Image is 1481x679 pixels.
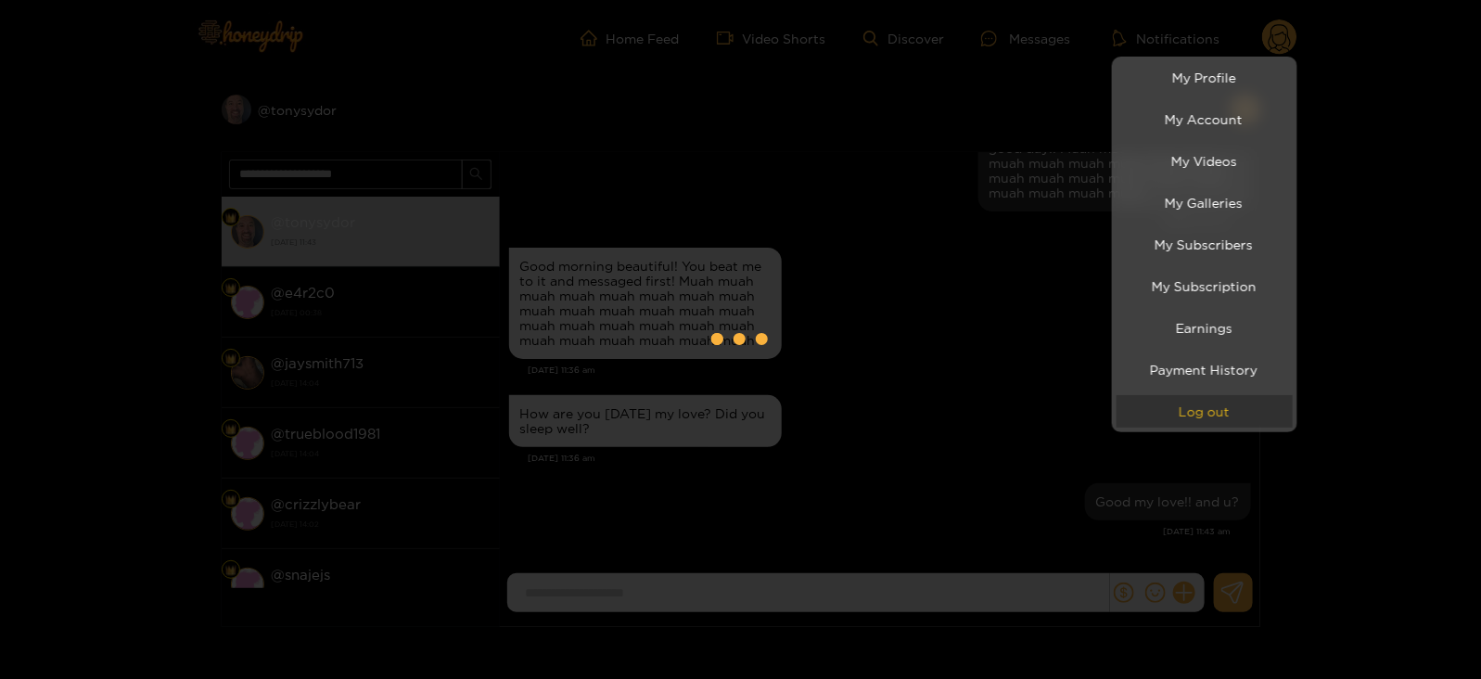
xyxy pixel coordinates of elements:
[1117,353,1293,386] a: Payment History
[1117,395,1293,428] button: Log out
[1117,186,1293,219] a: My Galleries
[1117,312,1293,344] a: Earnings
[1117,270,1293,302] a: My Subscription
[1117,103,1293,135] a: My Account
[1117,145,1293,177] a: My Videos
[1117,61,1293,94] a: My Profile
[1117,228,1293,261] a: My Subscribers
